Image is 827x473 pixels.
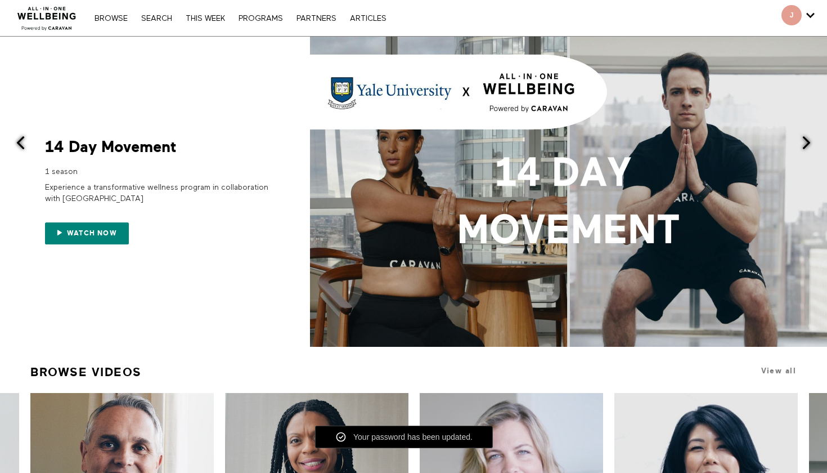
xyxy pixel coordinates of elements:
[180,15,231,23] a: THIS WEEK
[761,367,796,375] a: View all
[344,15,392,23] a: ARTICLES
[136,15,178,23] a: Search
[89,15,133,23] a: Browse
[89,12,392,24] nav: Primary
[347,431,473,443] div: Your password has been updated.
[291,15,342,23] a: PARTNERS
[30,360,142,384] a: Browse Videos
[335,431,347,443] img: check-mark
[233,15,289,23] a: PROGRAMS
